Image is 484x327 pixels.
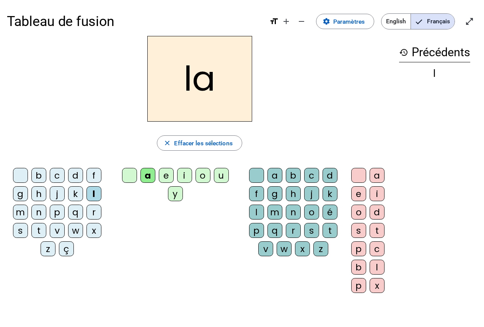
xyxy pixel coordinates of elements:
button: Diminuer la taille de la police [294,14,309,29]
div: h [286,186,301,201]
div: p [249,223,264,238]
div: e [159,168,174,183]
button: Entrer en plein écran [462,14,477,29]
div: l [370,260,385,275]
div: j [304,186,319,201]
div: j [50,186,65,201]
div: c [370,241,385,256]
div: r [86,205,101,220]
mat-icon: history [399,48,408,57]
button: Paramètres [316,14,374,29]
div: t [31,223,46,238]
div: o [304,205,319,220]
div: d [323,168,337,183]
div: l [86,186,101,201]
div: z [41,241,55,256]
div: g [13,186,28,201]
div: p [351,278,366,293]
mat-icon: format_size [269,17,279,26]
div: z [313,241,328,256]
div: d [370,205,385,220]
mat-icon: open_in_full [465,17,474,26]
div: n [286,205,301,220]
mat-button-toggle-group: Language selection [381,13,455,29]
div: r [286,223,301,238]
div: f [249,186,264,201]
div: c [304,168,319,183]
div: o [351,205,366,220]
h1: Tableau de fusion [7,8,262,35]
div: o [196,168,210,183]
div: w [68,223,83,238]
div: x [86,223,101,238]
div: g [267,186,282,201]
div: y [168,186,183,201]
div: a [267,168,282,183]
h2: la [147,36,252,122]
div: s [13,223,28,238]
div: u [214,168,229,183]
div: e [351,186,366,201]
div: q [267,223,282,238]
div: f [86,168,101,183]
div: h [31,186,46,201]
mat-icon: settings [323,18,330,25]
span: English [381,14,411,29]
div: i [177,168,192,183]
span: Effacer les sélections [174,138,232,148]
div: i [370,186,385,201]
div: c [50,168,65,183]
div: a [370,168,385,183]
span: Paramètres [333,16,365,27]
div: q [68,205,83,220]
div: t [370,223,385,238]
div: n [31,205,46,220]
div: a [140,168,155,183]
div: m [267,205,282,220]
div: m [13,205,28,220]
div: d [68,168,83,183]
div: v [258,241,273,256]
div: s [351,223,366,238]
div: p [351,241,366,256]
div: k [323,186,337,201]
div: w [277,241,292,256]
div: b [286,168,301,183]
mat-icon: close [163,139,171,147]
div: x [370,278,385,293]
div: l [399,68,470,78]
button: Augmenter la taille de la police [279,14,294,29]
div: ç [59,241,74,256]
div: é [323,205,337,220]
div: x [295,241,310,256]
div: t [323,223,337,238]
button: Effacer les sélections [157,135,242,151]
div: b [31,168,46,183]
div: l [249,205,264,220]
div: p [50,205,65,220]
div: s [304,223,319,238]
h3: Précédents [399,43,470,62]
div: v [50,223,65,238]
mat-icon: add [282,17,291,26]
div: b [351,260,366,275]
mat-icon: remove [297,17,306,26]
div: k [68,186,83,201]
span: Français [411,14,455,29]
